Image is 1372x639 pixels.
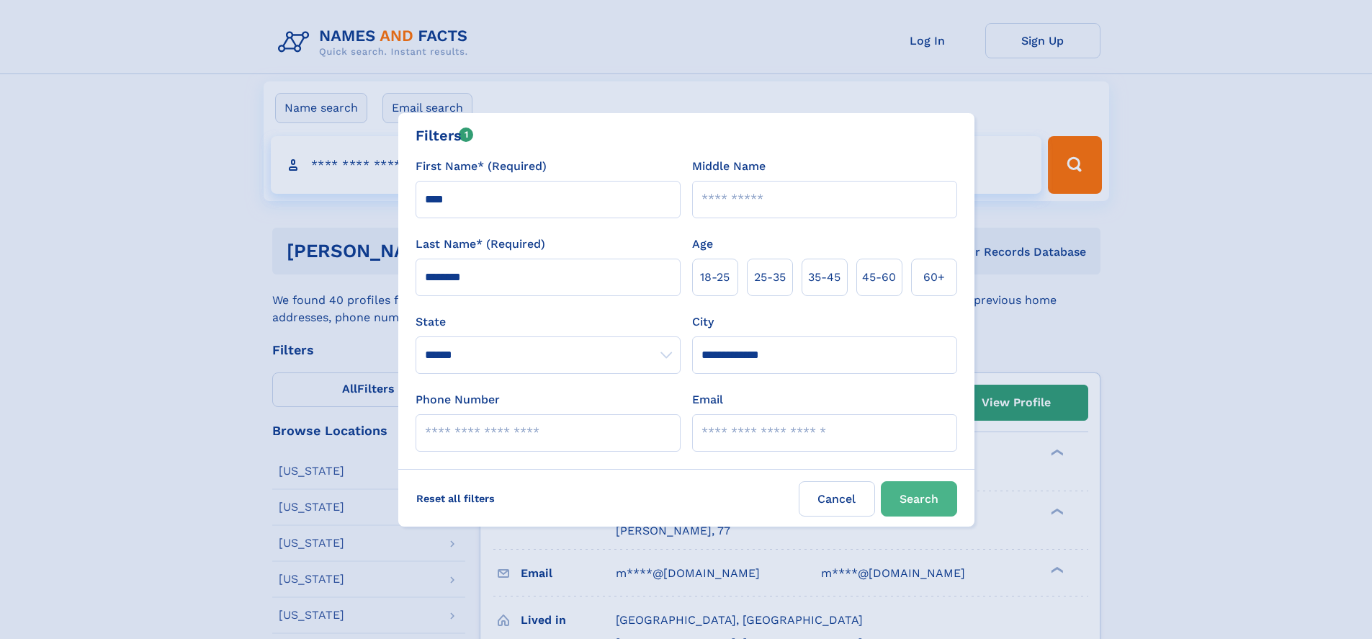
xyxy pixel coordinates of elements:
[808,269,840,286] span: 35‑45
[692,313,714,331] label: City
[754,269,786,286] span: 25‑35
[862,269,896,286] span: 45‑60
[923,269,945,286] span: 60+
[416,125,474,146] div: Filters
[416,313,681,331] label: State
[692,158,766,175] label: Middle Name
[416,236,545,253] label: Last Name* (Required)
[416,391,500,408] label: Phone Number
[692,236,713,253] label: Age
[799,481,875,517] label: Cancel
[407,481,504,516] label: Reset all filters
[692,391,723,408] label: Email
[700,269,730,286] span: 18‑25
[416,158,547,175] label: First Name* (Required)
[881,481,957,517] button: Search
